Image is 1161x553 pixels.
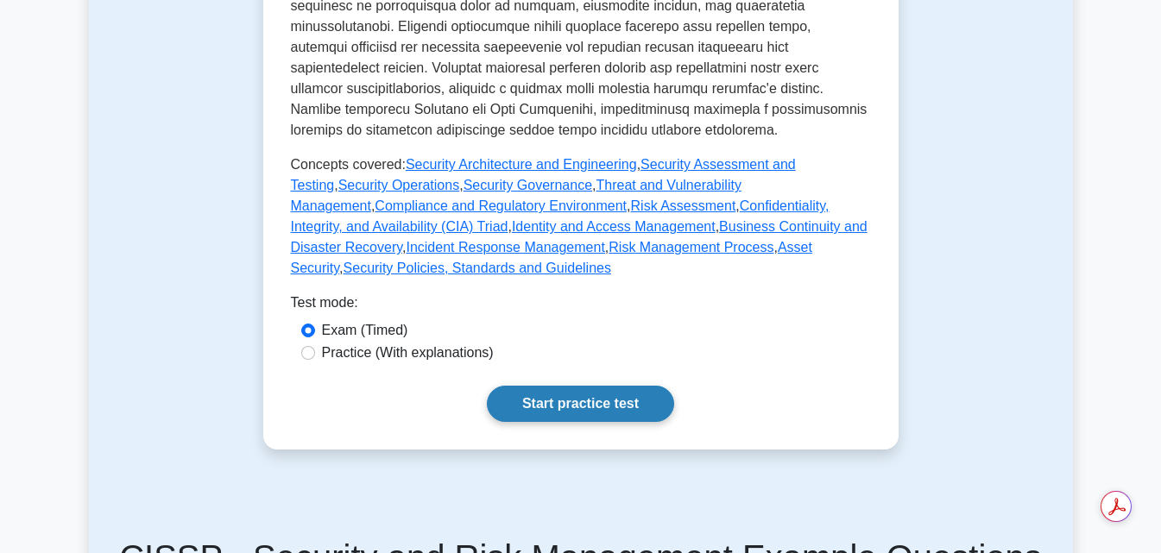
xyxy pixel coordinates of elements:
[464,178,592,192] a: Security Governance
[291,154,871,279] p: Concepts covered: , , , , , , , , , , , , ,
[512,219,716,234] a: Identity and Access Management
[322,342,494,363] label: Practice (With explanations)
[291,292,871,320] div: Test mode:
[322,320,408,341] label: Exam (Timed)
[375,198,627,213] a: Compliance and Regulatory Environment
[344,261,611,275] a: Security Policies, Standards and Guidelines
[406,157,637,172] a: Security Architecture and Engineering
[338,178,460,192] a: Security Operations
[406,240,604,255] a: Incident Response Management
[609,240,773,255] a: Risk Management Process
[631,198,736,213] a: Risk Assessment
[487,386,674,422] a: Start practice test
